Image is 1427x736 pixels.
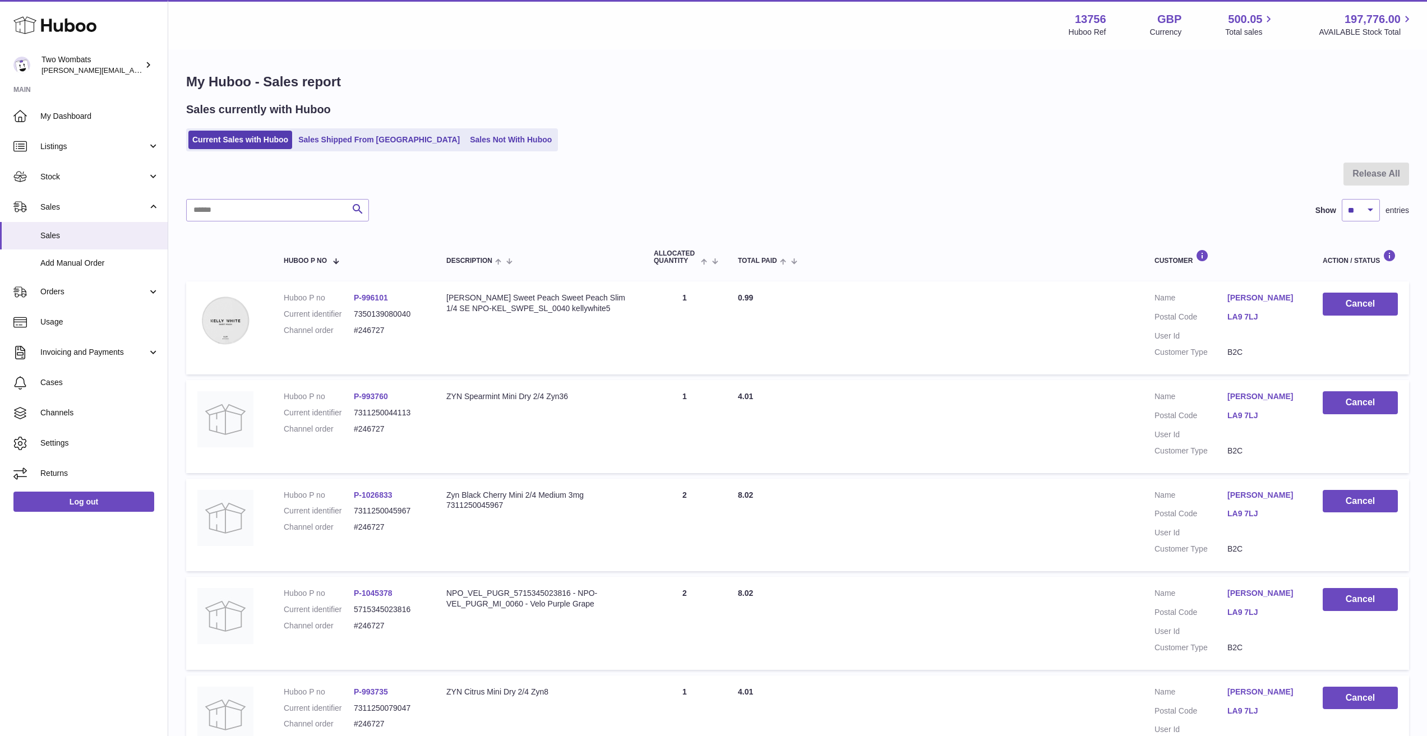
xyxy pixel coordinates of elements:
dt: User Id [1154,527,1227,538]
img: no-photo.jpg [197,490,253,546]
a: Log out [13,492,154,512]
dt: Huboo P no [284,391,354,402]
dt: Current identifier [284,506,354,516]
div: Huboo Ref [1069,27,1106,38]
dt: Huboo P no [284,490,354,501]
span: entries [1386,205,1409,216]
div: Zyn Black Cherry Mini 2/4 Medium 3mg 7311250045967 [446,490,631,511]
a: LA9 7LJ [1227,508,1300,519]
a: LA9 7LJ [1227,706,1300,716]
dt: Customer Type [1154,446,1227,456]
div: Currency [1150,27,1182,38]
span: Total paid [738,257,777,265]
div: NPO_VEL_PUGR_5715345023816 - NPO-VEL_PUGR_MI_0060 - Velo Purple Grape [446,588,631,609]
a: LA9 7LJ [1227,312,1300,322]
dt: Channel order [284,719,354,729]
dt: Postal Code [1154,410,1227,424]
span: Sales [40,202,147,212]
a: [PERSON_NAME] [1227,588,1300,599]
button: Cancel [1323,490,1398,513]
dt: Customer Type [1154,544,1227,554]
img: no-photo.jpg [197,391,253,447]
span: 4.01 [738,392,753,401]
dt: Huboo P no [284,588,354,599]
button: Cancel [1323,687,1398,710]
button: Cancel [1323,391,1398,414]
span: 197,776.00 [1345,12,1401,27]
dt: Postal Code [1154,607,1227,621]
td: 1 [643,281,727,374]
dt: User Id [1154,429,1227,440]
dd: 7311250079047 [354,703,424,714]
span: Channels [40,408,159,418]
dt: Name [1154,588,1227,601]
dt: Channel order [284,325,354,336]
a: [PERSON_NAME] [1227,293,1300,303]
dt: Current identifier [284,604,354,615]
span: ALLOCATED Quantity [654,250,698,265]
td: 2 [643,577,727,670]
span: 0.99 [738,293,753,302]
span: 4.01 [738,687,753,696]
span: Sales [40,230,159,241]
dd: B2C [1227,347,1300,358]
span: AVAILABLE Stock Total [1319,27,1414,38]
a: LA9 7LJ [1227,607,1300,618]
img: alan@twowombats.com [13,57,30,73]
dd: #246727 [354,522,424,533]
dt: Name [1154,391,1227,405]
img: no-photo.jpg [197,588,253,644]
dt: Channel order [284,424,354,434]
span: Huboo P no [284,257,327,265]
h2: Sales currently with Huboo [186,102,331,117]
td: 2 [643,479,727,572]
span: Usage [40,317,159,327]
dt: Postal Code [1154,312,1227,325]
span: My Dashboard [40,111,159,122]
strong: 13756 [1075,12,1106,27]
dt: Name [1154,293,1227,306]
a: P-996101 [354,293,388,302]
a: P-1026833 [354,490,392,499]
dt: Postal Code [1154,706,1227,719]
a: [PERSON_NAME] [1227,687,1300,697]
dt: Current identifier [284,408,354,418]
dd: B2C [1227,446,1300,456]
dd: 7350139080040 [354,309,424,320]
dd: #246727 [354,424,424,434]
h1: My Huboo - Sales report [186,73,1409,91]
span: Add Manual Order [40,258,159,269]
span: 8.02 [738,490,753,499]
dt: Channel order [284,621,354,631]
a: P-993735 [354,687,388,696]
dt: User Id [1154,331,1227,341]
div: Customer [1154,249,1300,265]
div: Two Wombats [41,54,142,76]
dt: Name [1154,687,1227,700]
dd: 7311250045967 [354,506,424,516]
span: Total sales [1225,27,1275,38]
td: 1 [643,380,727,473]
dt: Current identifier [284,309,354,320]
img: Kelly_White_Sweet_Peach_Slim_1_4_Nicotine_Pouches-7350139080040.webp [197,293,253,349]
dt: Current identifier [284,703,354,714]
dt: Customer Type [1154,347,1227,358]
dd: #246727 [354,719,424,729]
a: [PERSON_NAME] [1227,490,1300,501]
a: P-993760 [354,392,388,401]
dt: Channel order [284,522,354,533]
div: Action / Status [1323,249,1398,265]
dd: #246727 [354,621,424,631]
dt: Postal Code [1154,508,1227,522]
span: Settings [40,438,159,448]
span: Description [446,257,492,265]
dd: B2C [1227,544,1300,554]
strong: GBP [1157,12,1181,27]
dd: #246727 [354,325,424,336]
a: LA9 7LJ [1227,410,1300,421]
span: Invoicing and Payments [40,347,147,358]
a: [PERSON_NAME] [1227,391,1300,402]
dd: 7311250044113 [354,408,424,418]
dt: Huboo P no [284,293,354,303]
a: Sales Shipped From [GEOGRAPHIC_DATA] [294,131,464,149]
